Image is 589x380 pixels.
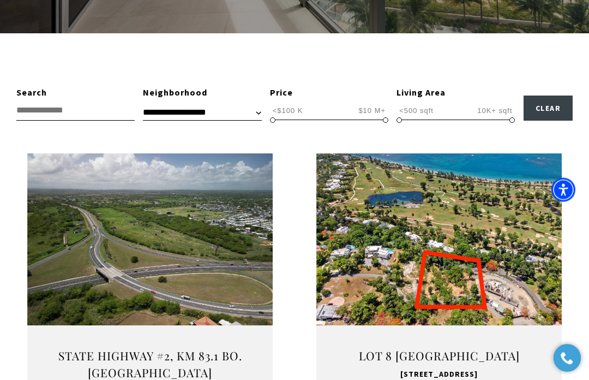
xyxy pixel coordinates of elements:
[270,106,306,116] span: <$100 K
[143,86,261,100] div: Neighborhood
[524,96,573,121] button: Clear
[396,106,436,116] span: <500 sqft
[270,86,388,100] div: Price
[356,106,388,116] span: $10 M+
[474,106,515,116] span: 10K+ sqft
[551,178,575,202] div: Accessibility Menu
[16,86,135,100] div: Search
[396,86,515,100] div: Living Area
